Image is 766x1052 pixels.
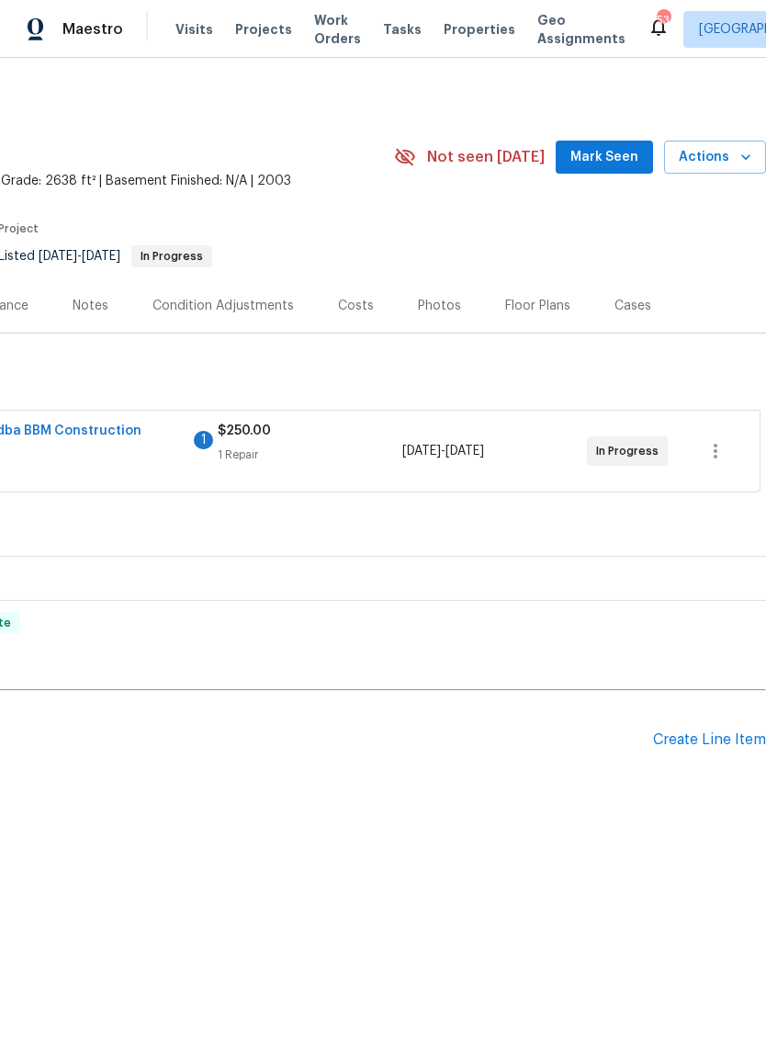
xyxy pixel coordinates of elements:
[445,445,484,458] span: [DATE]
[314,11,361,48] span: Work Orders
[39,250,120,263] span: -
[383,23,422,36] span: Tasks
[418,297,461,315] div: Photos
[427,148,545,166] span: Not seen [DATE]
[218,446,402,464] div: 1 Repair
[39,250,77,263] span: [DATE]
[614,297,651,315] div: Cases
[62,20,123,39] span: Maestro
[402,445,441,458] span: [DATE]
[402,442,484,460] span: -
[175,20,213,39] span: Visits
[152,297,294,315] div: Condition Adjustments
[133,251,210,262] span: In Progress
[444,20,515,39] span: Properties
[194,431,213,449] div: 1
[657,11,670,29] div: 53
[235,20,292,39] span: Projects
[679,146,751,169] span: Actions
[664,141,766,175] button: Actions
[338,297,374,315] div: Costs
[556,141,653,175] button: Mark Seen
[596,442,666,460] span: In Progress
[570,146,638,169] span: Mark Seen
[537,11,625,48] span: Geo Assignments
[82,250,120,263] span: [DATE]
[653,731,766,749] div: Create Line Item
[73,297,108,315] div: Notes
[505,297,570,315] div: Floor Plans
[218,424,271,437] span: $250.00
